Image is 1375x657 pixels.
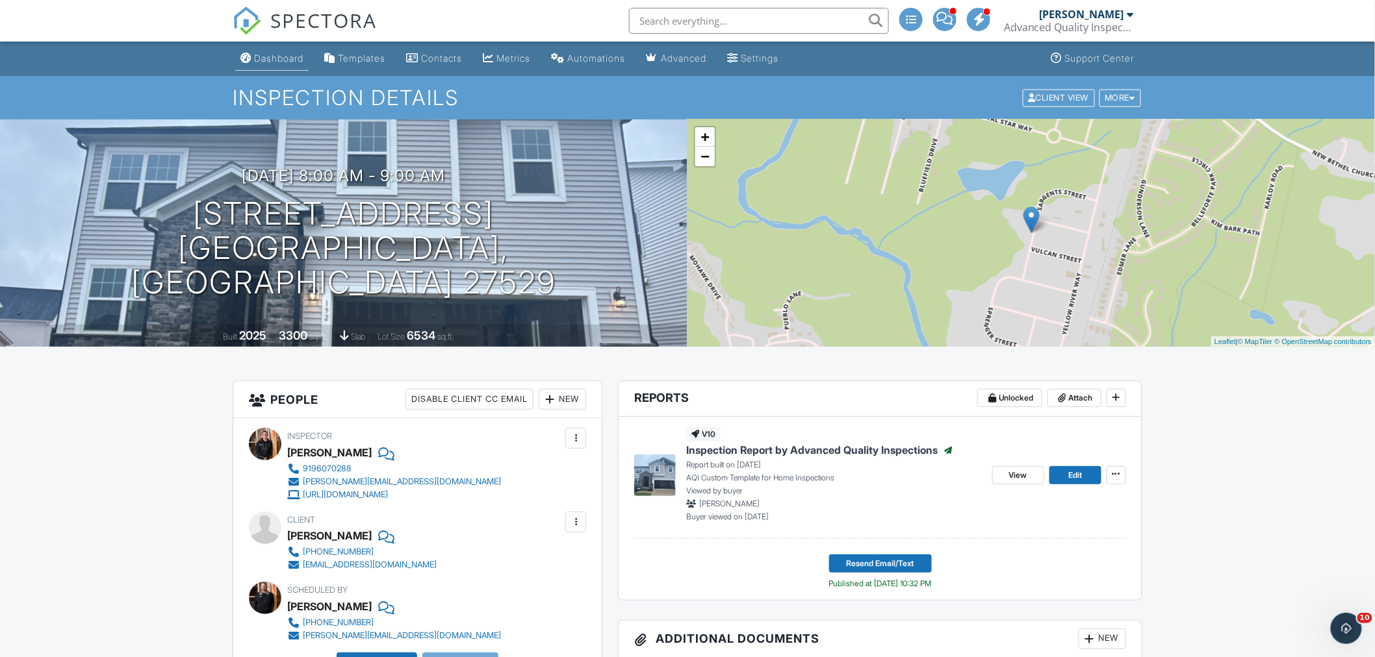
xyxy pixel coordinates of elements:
div: New [539,389,586,410]
div: [PERSON_NAME] [287,526,372,545]
a: Leaflet [1214,338,1236,345]
div: [PERSON_NAME] [287,443,372,462]
a: Client View [1022,92,1098,102]
div: [EMAIL_ADDRESS][DOMAIN_NAME] [303,560,437,570]
a: Advanced [641,47,712,71]
h1: Inspection Details [233,86,1142,109]
span: Built [224,332,238,341]
span: 10 [1357,613,1372,623]
div: [PERSON_NAME] [287,597,372,616]
a: Contacts [401,47,467,71]
a: 9196070288 [287,462,501,475]
h1: [STREET_ADDRESS] [GEOGRAPHIC_DATA], [GEOGRAPHIC_DATA] 27529 [21,197,667,299]
div: New [1079,628,1126,649]
span: Client [287,515,315,525]
span: sq.ft. [438,332,454,341]
div: More [1099,89,1142,106]
div: Advanced Quality Inspections LLC [1004,21,1134,34]
a: Templates [319,47,391,71]
iframe: Intercom live chat [1331,613,1362,644]
span: sq. ft. [310,332,328,341]
h3: People [233,381,602,418]
div: Templates [338,53,385,64]
span: SPECTORA [270,6,377,34]
a: [PHONE_NUMBER] [287,616,501,629]
a: Metrics [478,47,535,71]
a: © OpenStreetMap contributors [1275,338,1372,345]
a: Settings [722,47,784,71]
div: Client View [1023,89,1095,106]
div: Dashboard [254,53,303,64]
a: [PHONE_NUMBER] [287,545,437,558]
div: [PHONE_NUMBER] [303,617,374,628]
div: 6534 [407,328,436,342]
input: Search everything... [629,8,889,34]
div: [PERSON_NAME][EMAIL_ADDRESS][DOMAIN_NAME] [303,630,501,641]
h3: [DATE] 8:00 am - 9:00 am [242,167,446,184]
div: | [1211,336,1375,347]
span: Inspector [287,431,332,441]
div: Advanced [661,53,706,64]
a: Zoom out [695,147,715,166]
div: [URL][DOMAIN_NAME] [303,490,388,500]
div: Contacts [421,53,462,64]
div: [PHONE_NUMBER] [303,547,374,557]
div: Metrics [496,53,530,64]
img: The Best Home Inspection Software - Spectora [233,6,261,35]
span: Lot Size [378,332,405,341]
a: Dashboard [235,47,309,71]
a: [URL][DOMAIN_NAME] [287,488,501,501]
div: 3300 [279,328,308,342]
div: Disable Client CC Email [405,389,533,410]
a: SPECTORA [233,18,377,45]
div: 2025 [240,328,267,342]
div: [PERSON_NAME] [1040,8,1124,21]
a: Automations (Advanced) [546,47,630,71]
div: Automations [567,53,625,64]
div: [PERSON_NAME][EMAIL_ADDRESS][DOMAIN_NAME] [303,477,501,487]
div: Support Center [1065,53,1135,64]
a: [EMAIL_ADDRESS][DOMAIN_NAME] [287,558,437,571]
a: [PERSON_NAME][EMAIL_ADDRESS][DOMAIN_NAME] [287,629,501,642]
div: Settings [741,53,778,64]
span: Scheduled By [287,585,348,595]
a: Support Center [1046,47,1140,71]
span: slab [352,332,366,341]
a: Zoom in [695,127,715,147]
a: © MapTiler [1238,338,1273,345]
a: [PERSON_NAME][EMAIL_ADDRESS][DOMAIN_NAME] [287,475,501,488]
div: 9196070288 [303,464,352,474]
